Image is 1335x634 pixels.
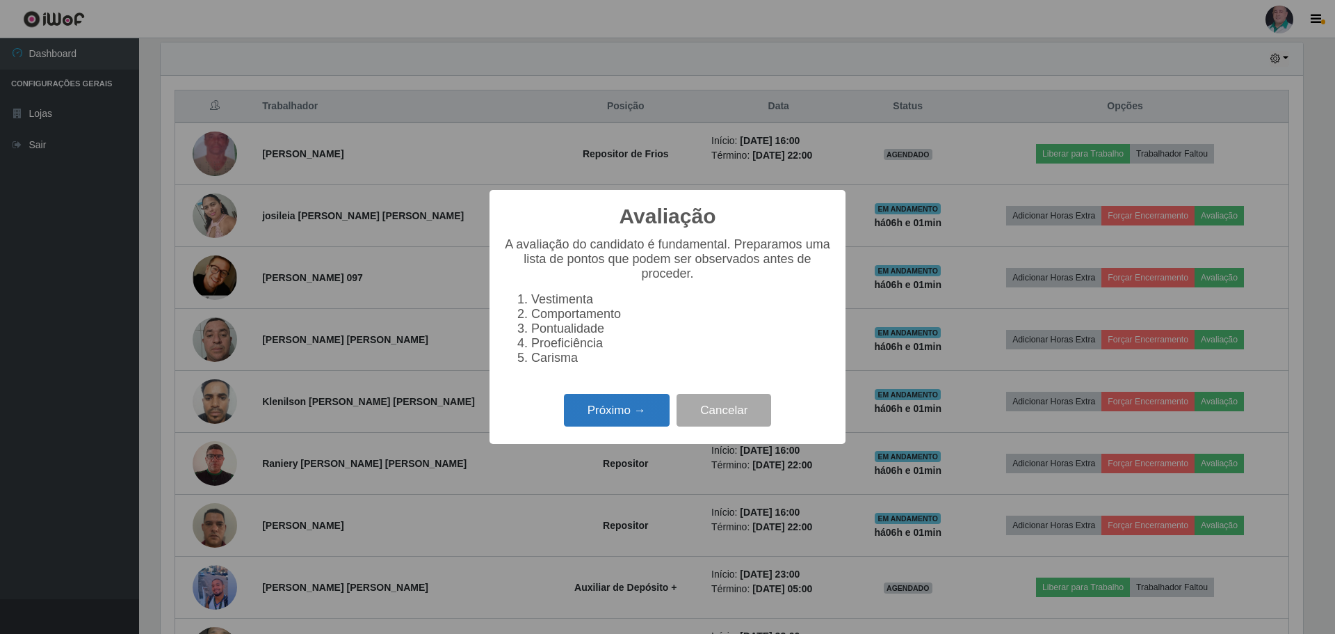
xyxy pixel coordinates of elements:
[531,322,832,336] li: Pontualidade
[531,351,832,365] li: Carisma
[620,204,716,229] h2: Avaliação
[677,394,771,427] button: Cancelar
[503,237,832,281] p: A avaliação do candidato é fundamental. Preparamos uma lista de pontos que podem ser observados a...
[531,292,832,307] li: Vestimenta
[564,394,670,427] button: Próximo →
[531,307,832,322] li: Comportamento
[531,336,832,351] li: Proeficiência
